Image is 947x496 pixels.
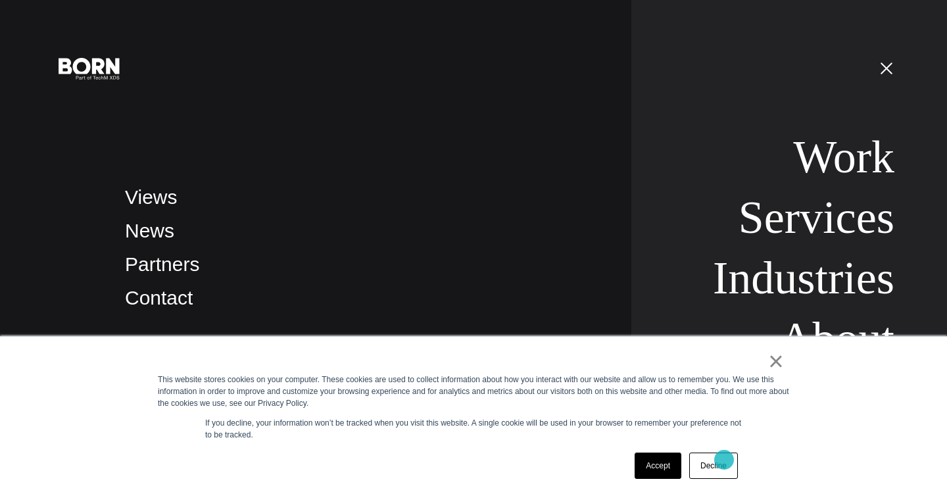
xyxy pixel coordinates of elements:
a: Services [739,192,894,243]
a: About [779,313,894,364]
a: Work [793,132,894,182]
button: Open [871,54,902,82]
a: Contact [125,287,193,309]
a: Decline [689,453,738,479]
p: If you decline, your information won’t be tracked when you visit this website. A single cookie wi... [205,417,742,441]
a: Accept [635,453,681,479]
a: Partners [125,253,199,275]
a: News [125,220,174,241]
div: This website stores cookies on your computer. These cookies are used to collect information about... [158,374,789,409]
a: × [768,355,784,367]
a: Views [125,186,177,208]
a: Industries [713,253,894,303]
